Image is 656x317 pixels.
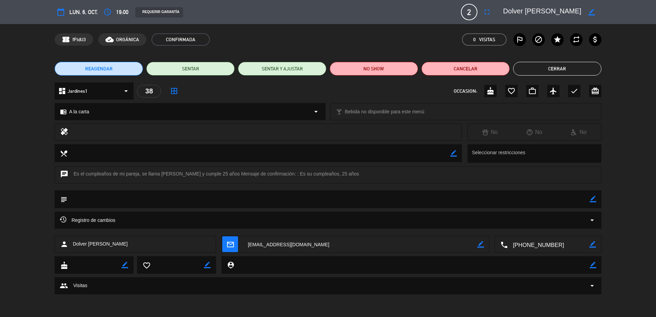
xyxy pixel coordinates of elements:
[238,62,326,76] button: SENTAR Y AJUSTAR
[516,35,524,44] i: outlined_flag
[122,87,130,95] i: arrow_drop_down
[60,261,68,269] i: cake
[73,240,127,248] span: Dolver [PERSON_NAME]
[528,87,536,95] i: work_outline
[557,128,601,137] div: No
[60,127,68,137] i: healing
[486,87,495,95] i: cake
[68,87,88,95] span: Jardines1
[143,261,150,269] i: favorite_border
[105,35,114,44] i: cloud_done
[170,87,178,95] i: border_all
[421,62,510,76] button: Cancelar
[477,241,484,248] i: border_color
[507,87,516,95] i: favorite_border
[58,87,66,95] i: dashboard
[226,240,234,248] i: mail_outline
[116,8,128,17] span: 19:00
[135,7,183,18] div: REQUERIR GARANTÍA
[483,8,491,16] i: fullscreen
[570,87,578,95] i: check
[591,87,599,95] i: card_giftcard
[60,109,67,115] i: chrome_reader_mode
[60,170,68,180] i: chat
[588,216,596,224] i: arrow_drop_down
[60,195,67,203] i: subject
[204,262,211,268] i: border_color
[57,8,65,16] i: calendar_today
[588,282,596,290] span: arrow_drop_down
[69,8,98,17] span: lun. 6, oct.
[590,196,596,202] i: border_color
[590,262,596,268] i: border_color
[101,6,114,18] button: access_time
[345,108,424,116] span: Bebida no disponible para este menú
[500,241,508,248] i: local_phone
[461,4,477,20] span: 2
[85,65,113,72] span: REAGENDAR
[534,35,543,44] i: block
[103,8,112,16] i: access_time
[116,36,139,44] span: ORGÁNICA
[60,216,115,224] span: Registro de cambios
[513,62,601,76] button: Cerrar
[591,35,599,44] i: attach_money
[122,262,128,268] i: border_color
[55,166,601,183] div: Es el cumpleaños de mi pareja, se llama [PERSON_NAME] y cumple 25 años Mensaje de confirmación: :...
[72,36,86,44] span: fFtdU3
[481,6,493,18] button: fullscreen
[468,128,512,137] div: No
[553,35,562,44] i: star
[146,62,235,76] button: SENTAR
[55,62,143,76] button: REAGENDAR
[589,241,596,248] i: border_color
[312,107,320,116] i: arrow_drop_down
[549,87,557,95] i: airplanemode_active
[330,62,418,76] button: NO SHOW
[60,282,68,290] span: group
[588,9,595,15] i: border_color
[479,36,495,44] em: Visitas
[55,6,67,18] button: calendar_today
[450,150,457,157] i: border_color
[512,128,556,137] div: No
[336,109,342,115] i: local_bar
[473,36,476,44] span: 0
[137,85,161,98] div: 38
[69,108,89,116] span: A la carta
[60,149,67,157] i: local_dining
[151,33,210,46] span: CONFIRMADA
[454,87,477,95] span: OCCASION:
[62,35,70,44] span: confirmation_number
[227,261,234,269] i: person_pin
[73,282,87,290] span: Visitas
[572,35,580,44] i: repeat
[60,240,68,248] i: person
